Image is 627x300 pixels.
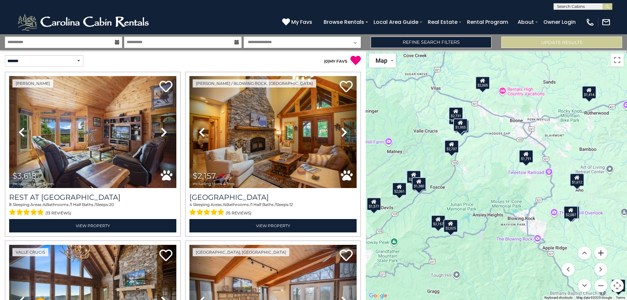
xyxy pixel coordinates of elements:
[291,18,312,26] span: My Favs
[9,202,176,217] div: Sleeping Areas / Bathrooms / Sleeps:
[289,202,293,207] span: 12
[611,54,624,67] button: Toggle fullscreen view
[594,279,607,292] button: Zoom out
[324,59,347,64] a: (0)MY FAVS
[582,86,596,99] div: $1,414
[425,16,461,28] a: Real Estate
[340,249,353,263] a: Add to favorites
[371,37,491,48] a: Refine Search Filters
[367,292,389,300] a: Open this area in Google Maps (opens a new window)
[320,16,367,28] a: Browse Rentals
[43,202,46,207] span: 4
[324,59,329,64] span: ( )
[514,16,537,28] a: About
[159,249,172,263] a: Add to favorites
[455,119,469,133] div: $1,553
[367,292,389,300] img: Google
[540,16,579,28] a: Owner Login
[578,279,591,292] button: Move down
[159,80,172,94] a: Add to favorites
[12,182,54,186] span: including taxes & fees
[9,76,176,188] img: thumbnail_164747674.jpeg
[12,248,48,256] a: Valle Crucis
[412,177,426,190] div: $1,380
[9,193,176,202] h3: Rest at Mountain Crest
[193,248,289,256] a: [GEOGRAPHIC_DATA], [GEOGRAPHIC_DATA]
[340,80,353,94] a: Add to favorites
[564,206,578,219] div: $2,087
[189,193,357,202] a: [GEOGRAPHIC_DATA]
[519,150,533,163] div: $1,791
[444,140,459,153] div: $2,707
[282,18,314,26] a: My Favs
[464,16,511,28] a: Rental Program
[9,193,176,202] a: Rest at [GEOGRAPHIC_DATA]
[251,202,276,207] span: 1 Half Baths /
[9,219,176,232] a: View Property
[576,296,612,299] span: Map data ©2025 Google
[12,171,36,181] span: $3,618
[562,263,575,276] button: Move left
[407,170,421,183] div: $2,079
[570,173,584,186] div: $1,612
[449,107,463,120] div: $2,731
[189,76,357,188] img: thumbnail_163269168.jpeg
[189,202,357,217] div: Sleeping Areas / Bathrooms / Sleeps:
[412,178,427,191] div: $1,780
[193,182,234,186] span: including taxes & fees
[453,118,468,132] div: $1,955
[370,16,422,28] a: Local Area Guide
[369,54,396,68] button: Change map style
[392,182,407,196] div: $2,061
[189,193,357,202] h3: Mountain Song Lodge
[193,79,316,87] a: [PERSON_NAME] / Blowing Rock, [GEOGRAPHIC_DATA]
[475,76,490,89] div: $2,005
[189,202,192,207] span: 4
[376,57,387,64] span: Map
[586,18,595,27] img: phone-regular-white.png
[594,246,607,260] button: Zoom in
[45,209,71,217] span: (13 reviews)
[16,12,152,32] img: White-1-2.png
[71,202,96,207] span: 1 Half Baths /
[224,202,226,207] span: 4
[443,219,458,232] div: $2,025
[193,171,216,181] span: $2,157
[616,296,625,299] a: Terms
[367,197,381,210] div: $1,577
[602,18,611,27] img: mail-regular-white.png
[594,263,607,276] button: Move right
[611,279,624,292] button: Map camera controls
[544,295,572,300] button: Keyboard shortcuts
[501,37,622,48] button: Update Results
[109,202,114,207] span: 20
[9,202,12,207] span: 8
[189,219,357,232] a: View Property
[226,209,251,217] span: (15 reviews)
[12,79,53,87] a: [PERSON_NAME]
[431,215,445,228] div: $2,157
[578,246,591,260] button: Move up
[325,59,328,64] span: 0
